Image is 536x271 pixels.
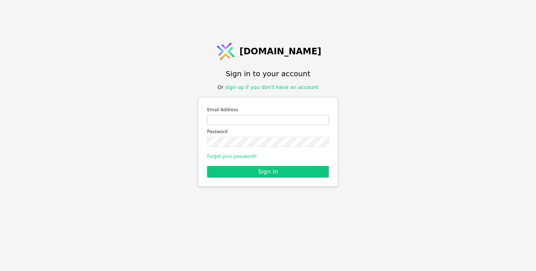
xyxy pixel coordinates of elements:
[207,128,329,135] label: Password
[207,106,329,113] label: Email Address
[225,84,319,90] a: sign up if you don't have an account
[207,166,329,178] button: Sign in
[215,40,322,62] a: [DOMAIN_NAME]
[207,154,257,159] a: Forgot your password?
[240,45,322,58] span: [DOMAIN_NAME]
[218,84,319,91] div: Or
[207,137,329,147] input: Password
[207,115,329,125] input: Email address
[226,68,310,79] h1: Sign in to your account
